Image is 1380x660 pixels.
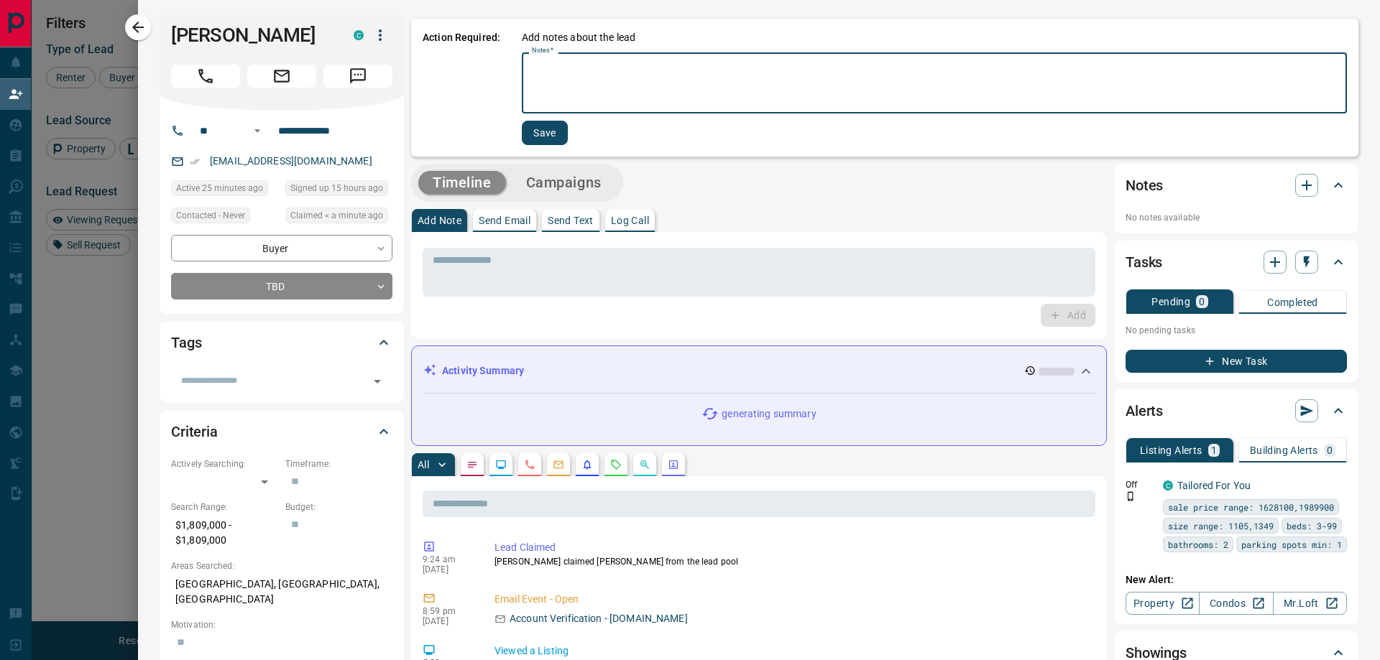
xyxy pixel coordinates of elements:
[1126,251,1162,274] h2: Tasks
[176,181,263,195] span: Active 25 minutes ago
[423,554,473,564] p: 9:24 am
[442,363,524,378] p: Activity Summary
[1273,592,1347,615] a: Mr.Loft
[171,414,392,449] div: Criteria
[423,616,473,626] p: [DATE]
[171,501,278,513] p: Search Range:
[423,30,500,145] p: Action Required:
[171,618,392,631] p: Motivation:
[610,459,622,470] svg: Requests
[290,181,383,195] span: Signed up 15 hours ago
[367,371,387,391] button: Open
[494,555,1090,568] p: [PERSON_NAME] claimed [PERSON_NAME] from the lead pool
[418,460,429,470] p: All
[171,235,392,261] div: Buyer
[1168,537,1228,552] span: bathrooms: 2
[1126,320,1347,341] p: No pending tasks
[510,611,688,626] p: Account Verification - [DOMAIN_NAME]
[171,325,392,360] div: Tags
[171,273,392,299] div: TBD
[548,215,594,226] p: Send Text
[494,592,1090,607] p: Email Event - Open
[285,501,392,513] p: Budget:
[418,171,506,195] button: Timeline
[1140,445,1202,455] p: Listing Alerts
[210,155,372,167] a: [EMAIL_ADDRESS][DOMAIN_NAME]
[247,65,316,88] span: Email
[1126,174,1163,197] h2: Notes
[171,331,201,354] h2: Tags
[1126,572,1347,587] p: New Alert:
[495,459,507,470] svg: Lead Browsing Activity
[1267,297,1318,307] p: Completed
[522,30,635,45] p: Add notes about the lead
[1177,480,1251,491] a: Tailored For You
[176,208,245,223] span: Contacted - Never
[532,46,553,55] label: Notes
[1126,350,1347,373] button: New Task
[581,459,593,470] svg: Listing Alerts
[285,457,392,470] p: Timeframe:
[1327,445,1333,455] p: 0
[323,65,392,88] span: Message
[494,540,1090,555] p: Lead Claimed
[1126,478,1154,491] p: Off
[171,572,392,611] p: [GEOGRAPHIC_DATA], [GEOGRAPHIC_DATA], [GEOGRAPHIC_DATA]
[171,457,278,470] p: Actively Searching:
[1163,480,1173,491] div: condos.ca
[354,30,364,40] div: condos.ca
[1151,297,1190,307] p: Pending
[171,420,218,443] h2: Criteria
[423,358,1095,384] div: Activity Summary
[611,215,649,226] p: Log Call
[512,171,616,195] button: Campaigns
[1126,491,1136,501] svg: Push Notification Only
[466,459,478,470] svg: Notes
[668,459,679,470] svg: Agent Actions
[285,180,392,200] div: Fri Sep 12 2025
[1126,168,1347,203] div: Notes
[249,122,266,139] button: Open
[190,157,200,167] svg: Email Verified
[171,559,392,572] p: Areas Searched:
[171,513,278,552] p: $1,809,000 - $1,809,000
[171,180,278,200] div: Sat Sep 13 2025
[1126,399,1163,422] h2: Alerts
[639,459,650,470] svg: Opportunities
[171,65,240,88] span: Call
[1126,592,1200,615] a: Property
[1126,245,1347,279] div: Tasks
[418,215,461,226] p: Add Note
[722,406,816,422] p: generating summary
[1126,211,1347,224] p: No notes available
[171,24,332,47] h1: [PERSON_NAME]
[553,459,564,470] svg: Emails
[524,459,535,470] svg: Calls
[423,606,473,616] p: 8:59 pm
[423,564,473,575] p: [DATE]
[1211,445,1217,455] p: 1
[285,208,392,228] div: Sat Sep 13 2025
[1126,394,1347,428] div: Alerts
[1287,519,1337,533] span: beds: 3-99
[290,208,383,223] span: Claimed < a minute ago
[494,643,1090,659] p: Viewed a Listing
[479,215,530,226] p: Send Email
[1199,297,1205,307] p: 0
[1168,519,1274,533] span: size range: 1105,1349
[1199,592,1273,615] a: Condos
[1250,445,1318,455] p: Building Alerts
[522,121,568,145] button: Save
[1168,500,1334,514] span: sale price range: 1628100,1989900
[1241,537,1342,552] span: parking spots min: 1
